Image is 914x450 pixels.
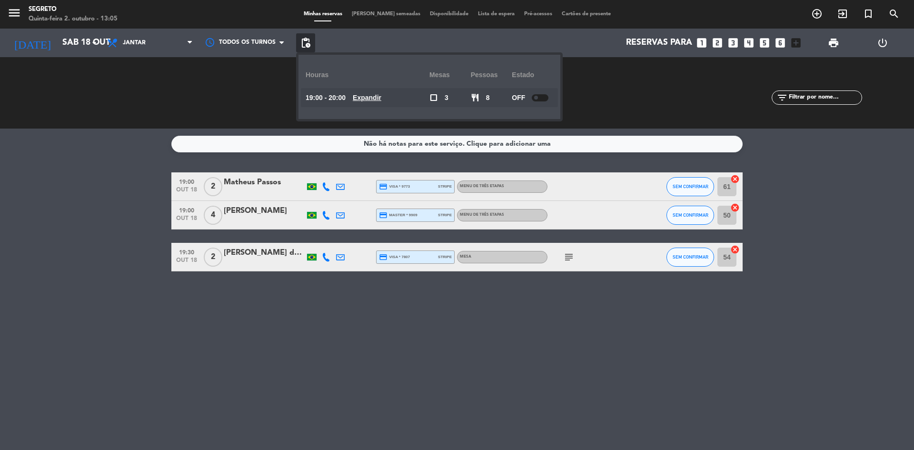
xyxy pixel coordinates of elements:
[758,37,771,49] i: looks_5
[379,211,387,220] i: credit_card
[379,211,417,220] span: master * 9909
[788,92,862,103] input: Filtrar por nome...
[666,177,714,196] button: SEM CONFIRMAR
[471,62,512,88] div: pessoas
[204,177,222,196] span: 2
[175,246,199,257] span: 19:30
[557,11,616,17] span: Cartões de presente
[438,212,452,218] span: stripe
[743,37,755,49] i: looks_4
[300,37,311,49] span: pending_actions
[695,37,708,49] i: looks_one
[224,205,305,217] div: [PERSON_NAME]
[7,6,21,23] button: menu
[204,206,222,225] span: 4
[347,11,425,17] span: [PERSON_NAME] semeadas
[673,212,708,218] span: SEM CONFIRMAR
[204,248,222,267] span: 2
[175,257,199,268] span: out 18
[438,254,452,260] span: stripe
[175,176,199,187] span: 19:00
[175,215,199,226] span: out 18
[790,37,802,49] i: add_box
[364,139,551,150] div: Não há notas para este serviço. Clique para adicionar uma
[429,93,438,102] span: check_box_outline_blank
[730,174,740,184] i: cancel
[473,11,519,17] span: Lista de espera
[666,206,714,225] button: SEM CONFIRMAR
[175,187,199,198] span: out 18
[730,203,740,212] i: cancel
[512,92,525,103] span: OFF
[811,8,823,20] i: add_circle_outline
[353,94,381,101] u: Expandir
[224,176,305,189] div: Matheus Passos
[673,254,708,260] span: SEM CONFIRMAR
[224,247,305,259] div: [PERSON_NAME] das [DEMOGRAPHIC_DATA]
[306,62,429,88] div: Houras
[858,29,907,57] div: LOG OUT
[379,253,387,261] i: credit_card
[888,8,900,20] i: search
[471,93,479,102] span: restaurant
[563,251,575,263] i: subject
[7,6,21,20] i: menu
[776,92,788,103] i: filter_list
[666,248,714,267] button: SEM CONFIRMAR
[7,32,58,53] i: [DATE]
[626,38,692,48] span: Reservas para
[123,40,146,46] span: Jantar
[379,182,410,191] span: visa * 9773
[673,184,708,189] span: SEM CONFIRMAR
[877,37,888,49] i: power_settings_new
[460,255,471,259] span: Mesa
[89,37,100,49] i: arrow_drop_down
[175,204,199,215] span: 19:00
[379,182,387,191] i: credit_card
[774,37,786,49] i: looks_6
[445,92,448,103] span: 3
[379,253,410,261] span: visa * 7807
[512,62,553,88] div: Estado
[730,245,740,254] i: cancel
[519,11,557,17] span: Pré-acessos
[29,14,118,24] div: Quinta-feira 2. outubro - 13:05
[828,37,839,49] span: print
[460,184,504,188] span: Menu de três etapas
[429,62,471,88] div: Mesas
[837,8,848,20] i: exit_to_app
[425,11,473,17] span: Disponibilidade
[299,11,347,17] span: Minhas reservas
[438,183,452,190] span: stripe
[460,213,504,217] span: Menu de três etapas
[306,92,346,103] span: 19:00 - 20:00
[863,8,874,20] i: turned_in_not
[486,92,490,103] span: 8
[727,37,739,49] i: looks_3
[711,37,724,49] i: looks_two
[29,5,118,14] div: Segreto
